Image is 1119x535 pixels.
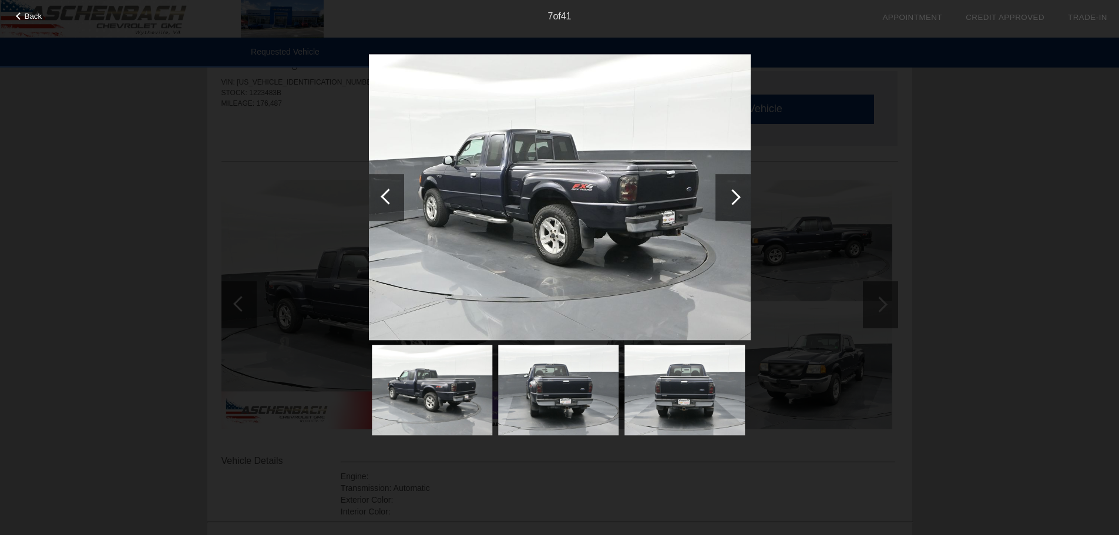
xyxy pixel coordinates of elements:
img: 78555326-1e9b-44a6-9ad1-a955ee48266e.jpg [369,54,751,340]
span: Back [25,12,42,21]
span: 41 [561,11,572,21]
span: 7 [547,11,553,21]
a: Appointment [882,13,942,22]
img: 409a471b-387b-447a-966a-e7e2d7dfa6ee.jpg [498,345,619,435]
a: Trade-In [1068,13,1107,22]
img: 67e09a57-6646-4935-8ab2-ee4580c7179c.jpg [624,345,745,435]
a: Credit Approved [966,13,1044,22]
img: 78555326-1e9b-44a6-9ad1-a955ee48266e.jpg [372,345,492,435]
